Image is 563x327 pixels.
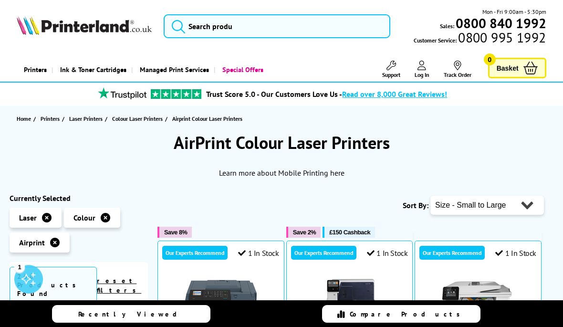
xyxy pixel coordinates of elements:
[350,310,465,318] span: Compare Products
[19,213,37,222] span: Laser
[60,57,126,82] span: Ink & Toner Cartridges
[238,248,279,258] div: 1 In Stock
[164,229,187,236] span: Save 8%
[382,61,400,78] a: Support
[206,89,447,99] a: Trust Score 5.0 - Our Customers Love Us -Read over 8,000 Great Reviews!
[440,21,454,31] span: Sales:
[69,114,103,124] span: Laser Printers
[382,71,400,78] span: Support
[164,14,390,38] input: Search produ
[329,229,370,236] span: £150 Cashback
[495,248,536,258] div: 1 In Stock
[214,57,268,82] a: Special Offers
[219,168,344,178] a: Learn more about Mobile Printing here
[69,114,105,124] a: Laser Printers
[73,213,95,222] span: Colour
[10,193,148,203] div: Currently Selected
[488,58,546,78] a: Basket 0
[415,71,429,78] span: Log In
[131,57,214,82] a: Managed Print Services
[286,227,321,238] button: Save 2%
[162,246,228,260] div: Our Experts Recommend
[415,61,429,78] a: Log In
[444,61,471,78] a: Track Order
[291,246,356,260] div: Our Experts Recommend
[17,114,33,124] a: Home
[19,238,45,247] span: Airprint
[419,246,485,260] div: Our Experts Recommend
[17,57,52,82] a: Printers
[454,19,546,28] a: 0800 840 1992
[10,131,553,154] h1: AirPrint Colour Laser Printers
[41,114,60,124] span: Printers
[497,62,519,74] span: Basket
[78,310,187,318] span: Recently Viewed
[10,267,97,303] span: 260 Products Found
[484,53,496,65] span: 0
[41,114,62,124] a: Printers
[482,7,546,16] span: Mon - Fri 9:00am - 5:30pm
[94,87,151,99] img: trustpilot rating
[17,16,152,37] a: Printerland Logo
[97,276,141,295] a: reset filters
[52,57,131,82] a: Ink & Toner Cartridges
[414,33,546,45] span: Customer Service:
[457,33,546,42] span: 0800 995 1992
[367,248,408,258] div: 1 In Stock
[14,262,25,272] div: 1
[52,305,210,323] a: Recently Viewed
[112,114,165,124] a: Colour Laser Printers
[17,16,152,35] img: Printerland Logo
[112,114,163,124] span: Colour Laser Printers
[322,305,480,323] a: Compare Products
[157,227,192,238] button: Save 8%
[323,227,375,238] button: £150 Cashback
[151,89,201,99] img: trustpilot rating
[342,89,447,99] span: Read over 8,000 Great Reviews!
[456,14,546,32] b: 0800 840 1992
[403,200,428,210] span: Sort By:
[293,229,316,236] span: Save 2%
[172,115,242,122] span: Airprint Colour Laser Printers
